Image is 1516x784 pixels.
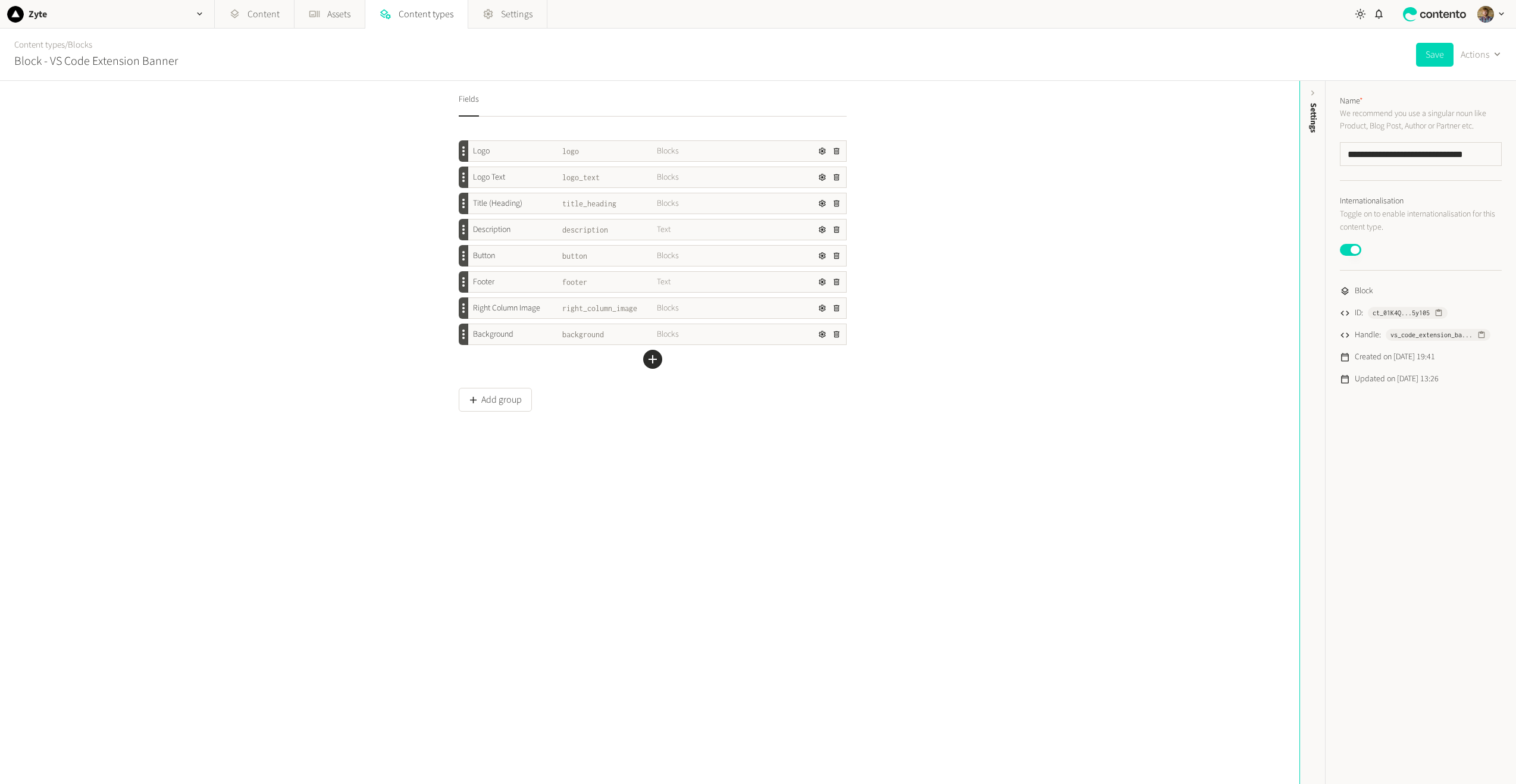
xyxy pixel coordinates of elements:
img: Péter Soltész [1477,6,1494,23]
span: Logo [473,145,490,158]
span: Blocks [657,328,751,341]
span: Blocks [657,302,751,315]
span: footer [562,276,657,288]
h2: Zyte [29,7,47,21]
span: ct_01K4Q...5y105 [1373,308,1430,318]
span: background [562,328,657,341]
span: right_column_image [562,302,657,315]
label: Name [1340,95,1363,108]
p: We recommend you use a singular noun like Product, Blog Post, Author or Partner etc. [1340,108,1502,133]
span: Footer [473,276,494,288]
span: Created on [DATE] 19:41 [1355,351,1435,363]
button: Fields [459,90,479,117]
span: ID: [1355,307,1363,319]
span: Button [473,250,495,262]
span: Blocks [657,250,751,262]
span: Right Column Image [473,302,540,315]
span: / [65,39,68,51]
span: vs_code_extension_ba... [1390,330,1473,340]
h2: Block - VS Code Extension Banner [14,52,178,70]
button: Add group [459,388,532,412]
span: Description [473,224,510,236]
span: Blocks [657,145,751,158]
span: Text [657,276,751,288]
span: Updated on [DATE] 13:26 [1355,373,1439,385]
button: vs_code_extension_ba... [1386,329,1490,341]
a: Content types [14,39,65,51]
img: Zyte [7,6,24,23]
span: description [562,224,657,236]
span: logo_text [562,171,657,184]
span: logo [562,145,657,158]
label: Internationalisation [1340,195,1404,208]
span: Settings [501,7,533,21]
button: ct_01K4Q...5y105 [1368,307,1448,319]
span: Blocks [657,197,751,210]
span: Title (Heading) [473,197,522,210]
p: Toggle on to enable internationalisation for this content type. [1340,208,1502,234]
button: Save [1416,43,1454,67]
span: button [562,250,657,262]
span: Blocks [657,171,751,184]
span: Content types [399,7,453,21]
span: Handle: [1355,329,1381,341]
span: Background [473,328,513,341]
span: title_heading [562,197,657,210]
button: Actions [1461,43,1502,67]
span: Block [1355,285,1373,297]
span: Logo Text [473,171,505,184]
span: Text [657,224,751,236]
span: Settings [1307,103,1320,133]
a: Blocks [68,39,92,51]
